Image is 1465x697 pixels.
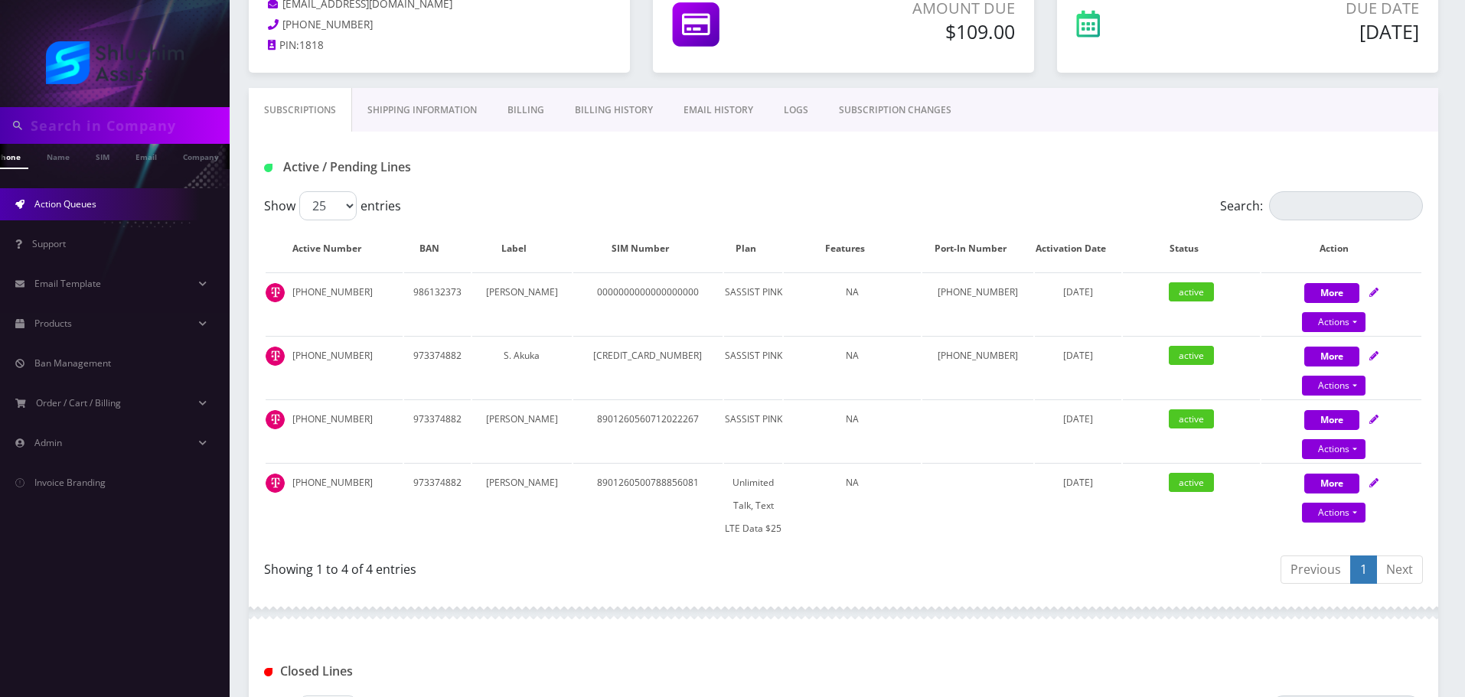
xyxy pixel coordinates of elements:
[266,410,285,429] img: t_img.png
[1169,346,1214,365] span: active
[1302,312,1365,332] a: Actions
[784,399,921,461] td: NA
[34,197,96,210] span: Action Queues
[922,336,1033,398] td: [PHONE_NUMBER]
[1169,473,1214,492] span: active
[1063,285,1093,298] span: [DATE]
[1304,283,1359,303] button: More
[299,191,357,220] select: Showentries
[724,226,782,271] th: Plan: activate to sort column ascending
[266,272,403,334] td: [PHONE_NUMBER]
[922,272,1033,334] td: [PHONE_NUMBER]
[1269,191,1423,220] input: Search:
[404,336,471,398] td: 973374882
[784,463,921,548] td: NA
[1169,282,1214,301] span: active
[404,272,471,334] td: 986132373
[266,336,403,398] td: [PHONE_NUMBER]
[39,144,77,168] a: Name
[472,272,572,334] td: [PERSON_NAME]
[724,336,782,398] td: SASSIST PINK
[404,226,471,271] th: BAN: activate to sort column ascending
[88,144,117,168] a: SIM
[264,554,832,578] div: Showing 1 to 4 of 4 entries
[724,399,782,461] td: SASSIST PINK
[573,463,723,548] td: 8901260500788856081
[128,144,165,168] a: Email
[492,88,560,132] a: Billing
[264,668,272,676] img: Closed Lines
[266,474,285,493] img: t_img.png
[1063,349,1093,362] span: [DATE]
[36,396,121,409] span: Order / Cart / Billing
[724,463,782,548] td: Unlimited Talk, Text LTE Data $25
[1304,347,1359,366] button: More
[784,272,921,334] td: NA
[824,88,967,132] a: SUBSCRIPTION CHANGES
[824,20,1015,43] h5: $109.00
[784,226,921,271] th: Features: activate to sort column ascending
[34,277,101,290] span: Email Template
[34,357,111,370] span: Ban Management
[472,463,572,548] td: [PERSON_NAME]
[282,18,373,31] span: [PHONE_NUMBER]
[264,160,635,174] h1: Active / Pending Lines
[34,436,62,449] span: Admin
[266,463,403,548] td: [PHONE_NUMBER]
[1261,226,1421,271] th: Action: activate to sort column ascending
[266,347,285,366] img: t_img.png
[34,317,72,330] span: Products
[268,38,299,54] a: PIN:
[1376,555,1423,584] a: Next
[404,463,471,548] td: 973374882
[560,88,668,132] a: Billing History
[46,41,184,84] img: Shluchim Assist
[31,111,226,140] input: Search in Company
[768,88,824,132] a: LOGS
[922,226,1033,271] th: Port-In Number: activate to sort column ascending
[264,164,272,172] img: Active / Pending Lines
[1304,474,1359,493] button: More
[1198,20,1419,43] h5: [DATE]
[1220,191,1423,220] label: Search:
[352,88,492,132] a: Shipping Information
[668,88,768,132] a: EMAIL HISTORY
[1063,412,1093,425] span: [DATE]
[264,664,635,679] h1: Closed Lines
[175,144,227,168] a: Company
[266,283,285,302] img: t_img.png
[249,88,352,132] a: Subscriptions
[1304,410,1359,430] button: More
[784,336,921,398] td: NA
[1123,226,1260,271] th: Status: activate to sort column ascending
[472,336,572,398] td: S. Akuka
[472,399,572,461] td: [PERSON_NAME]
[573,226,723,271] th: SIM Number: activate to sort column ascending
[1035,226,1121,271] th: Activation Date: activate to sort column ascending
[1350,555,1377,584] a: 1
[32,237,66,250] span: Support
[573,272,723,334] td: 0000000000000000000
[1302,503,1365,523] a: Actions
[34,476,106,489] span: Invoice Branding
[1169,409,1214,428] span: active
[1063,476,1093,489] span: [DATE]
[264,191,401,220] label: Show entries
[1302,439,1365,459] a: Actions
[724,272,782,334] td: SASSIST PINK
[573,336,723,398] td: [CREDIT_CARD_NUMBER]
[1281,555,1351,584] a: Previous
[266,399,403,461] td: [PHONE_NUMBER]
[1302,376,1365,396] a: Actions
[404,399,471,461] td: 973374882
[299,38,324,52] span: 1818
[573,399,723,461] td: 8901260560712022267
[472,226,572,271] th: Label: activate to sort column ascending
[266,226,403,271] th: Active Number: activate to sort column ascending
